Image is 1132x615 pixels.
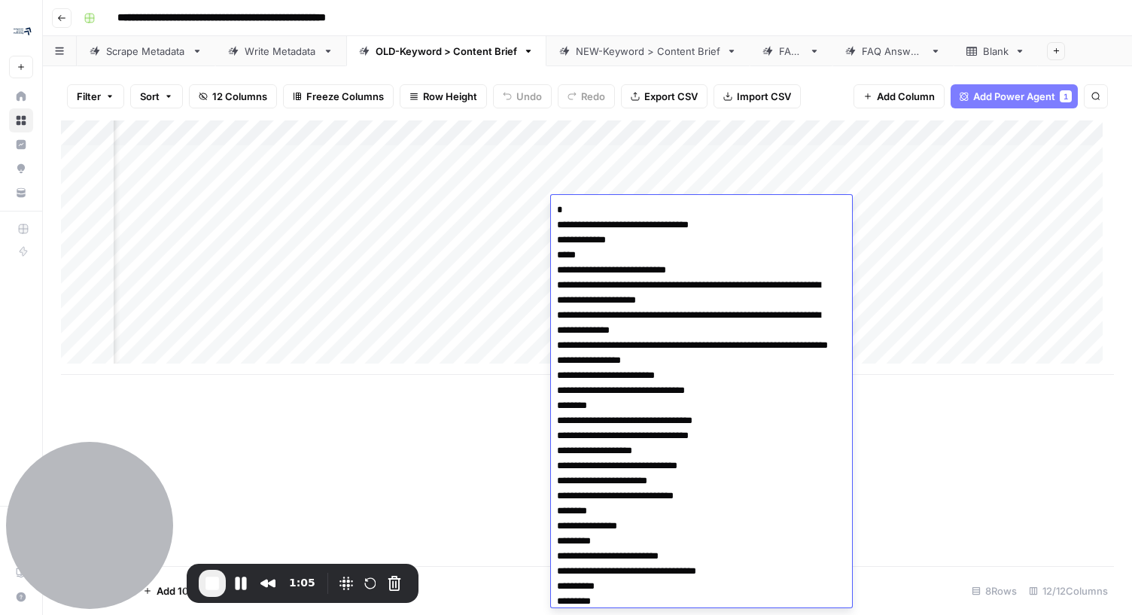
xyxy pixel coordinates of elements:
a: Home [9,84,33,108]
button: Export CSV [621,84,707,108]
button: Import CSV [714,84,801,108]
a: Your Data [9,181,33,205]
a: NEW-Keyword > Content Brief [546,36,750,66]
div: 1 [1060,90,1072,102]
button: 12 Columns [189,84,277,108]
div: FAQs [779,44,803,59]
a: FAQ Answers [832,36,954,66]
a: Scrape Metadata [77,36,215,66]
a: Opportunities [9,157,33,181]
button: Filter [67,84,124,108]
button: Redo [558,84,615,108]
span: Import CSV [737,89,791,104]
div: Scrape Metadata [106,44,186,59]
div: 12/12 Columns [1023,579,1114,603]
div: OLD-Keyword > Content Brief [376,44,517,59]
span: Filter [77,89,101,104]
button: Undo [493,84,552,108]
button: Sort [130,84,183,108]
a: Insights [9,132,33,157]
div: FAQ Answers [862,44,924,59]
button: Freeze Columns [283,84,394,108]
button: Add Power Agent1 [951,84,1078,108]
a: Write Metadata [215,36,346,66]
span: Add Power Agent [973,89,1055,104]
div: NEW-Keyword > Content Brief [576,44,720,59]
div: Blank [983,44,1009,59]
span: Undo [516,89,542,104]
a: OLD-Keyword > Content Brief [346,36,546,66]
span: Add Column [877,89,935,104]
span: Freeze Columns [306,89,384,104]
button: Add Column [854,84,945,108]
img: Compound Growth Logo [9,17,36,44]
button: Workspace: Compound Growth [9,12,33,50]
a: Blank [954,36,1038,66]
span: 1 [1064,90,1068,102]
span: Row Height [423,89,477,104]
button: Row Height [400,84,487,108]
a: Browse [9,108,33,132]
div: Write Metadata [245,44,317,59]
span: Redo [581,89,605,104]
span: Sort [140,89,160,104]
div: 8 Rows [966,579,1023,603]
a: FAQs [750,36,832,66]
span: 12 Columns [212,89,267,104]
button: Add 10 Rows [134,579,226,603]
span: Export CSV [644,89,698,104]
